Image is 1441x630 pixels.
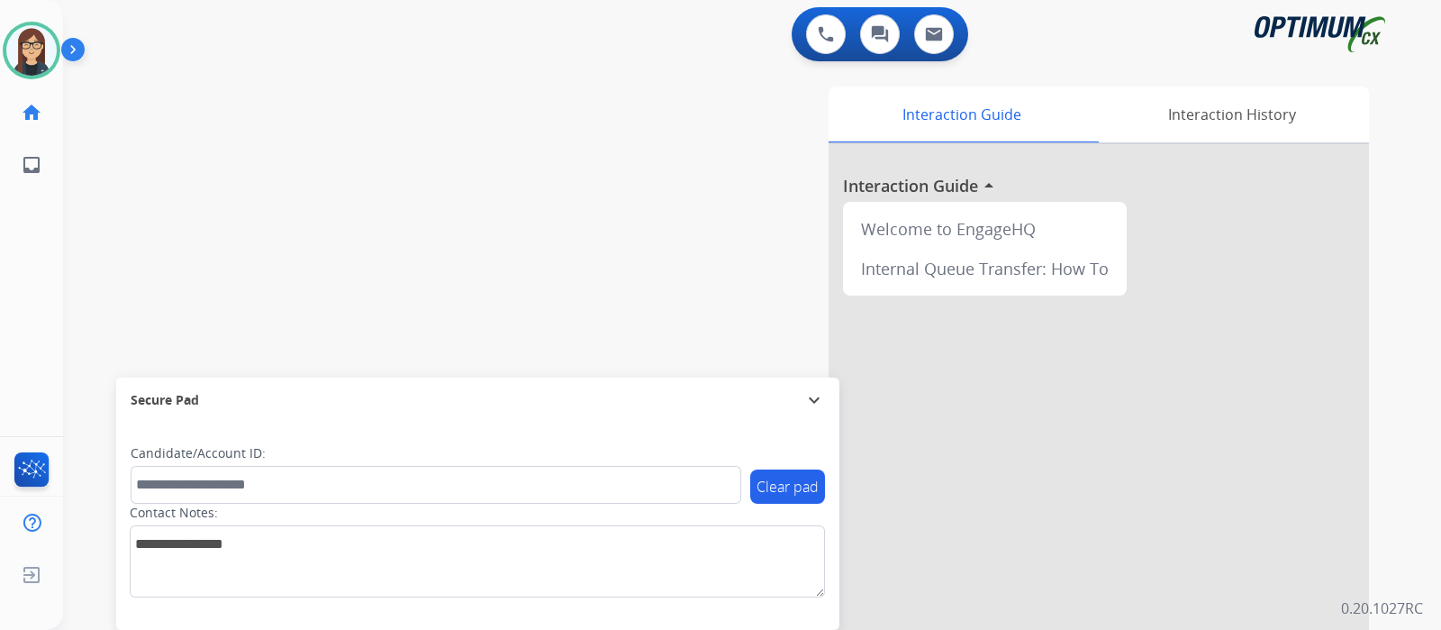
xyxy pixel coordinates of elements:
[829,87,1094,142] div: Interaction Guide
[1094,87,1369,142] div: Interaction History
[850,209,1119,249] div: Welcome to EngageHQ
[21,154,42,176] mat-icon: inbox
[850,249,1119,288] div: Internal Queue Transfer: How To
[803,389,825,411] mat-icon: expand_more
[130,504,218,522] label: Contact Notes:
[6,25,57,76] img: avatar
[21,102,42,123] mat-icon: home
[750,470,825,504] button: Clear pad
[131,444,266,462] label: Candidate/Account ID:
[131,391,199,409] span: Secure Pad
[1341,598,1423,619] p: 0.20.1027RC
